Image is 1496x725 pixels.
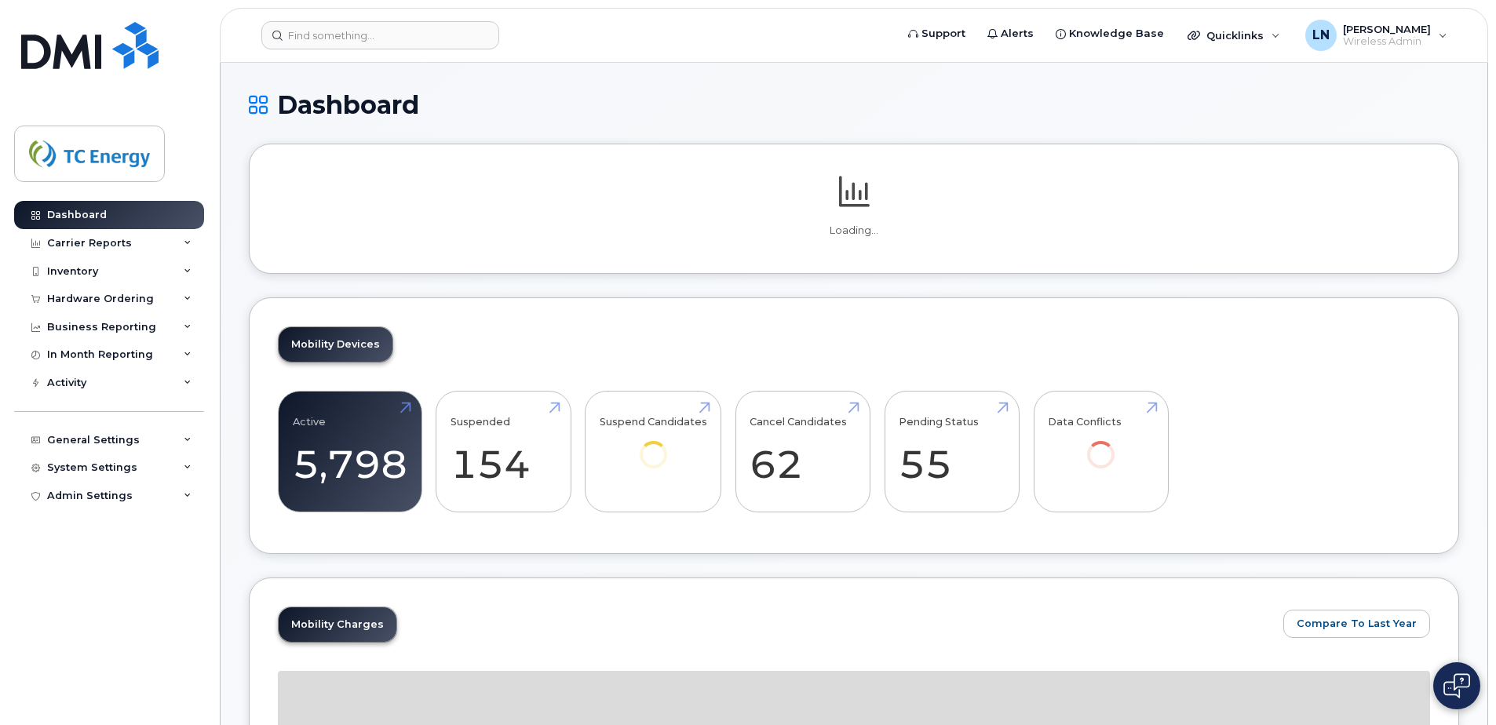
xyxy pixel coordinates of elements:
span: Compare To Last Year [1297,616,1417,631]
a: Data Conflicts [1048,400,1154,490]
h1: Dashboard [249,91,1459,118]
a: Suspended 154 [451,400,556,504]
a: Mobility Charges [279,607,396,642]
button: Compare To Last Year [1283,610,1430,638]
a: Suspend Candidates [600,400,707,490]
a: Cancel Candidates 62 [750,400,856,504]
a: Mobility Devices [279,327,392,362]
p: Loading... [278,224,1430,238]
img: Open chat [1443,673,1470,698]
a: Active 5,798 [293,400,407,504]
a: Pending Status 55 [899,400,1005,504]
